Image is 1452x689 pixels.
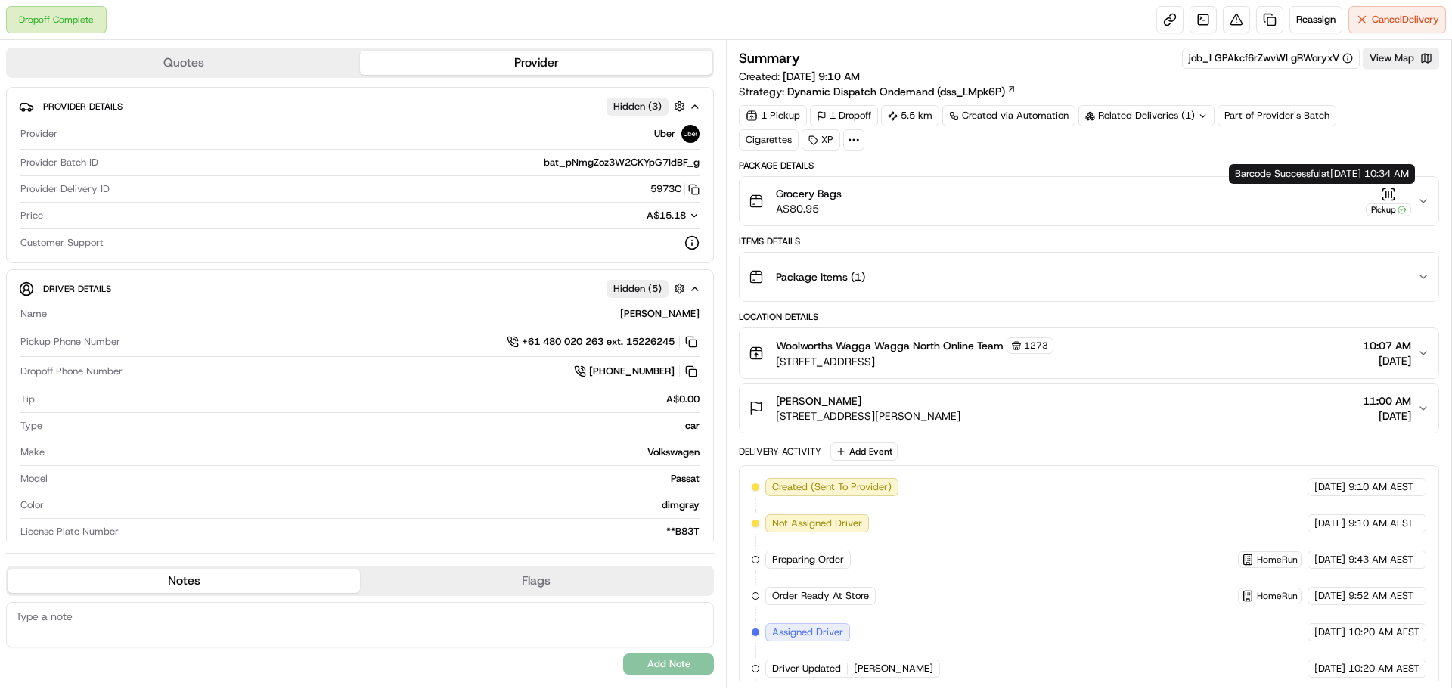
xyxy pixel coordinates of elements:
span: [DATE] [1314,662,1345,675]
span: Color [20,498,44,512]
button: Package Items (1) [740,253,1438,301]
div: 1 Pickup [739,105,807,126]
span: [PERSON_NAME] [854,662,933,675]
span: [STREET_ADDRESS][PERSON_NAME] [776,408,960,424]
div: Passat [54,472,700,486]
div: Barcode Successful [1229,164,1415,184]
span: [STREET_ADDRESS] [776,354,1053,369]
span: Provider [20,127,57,141]
div: [PERSON_NAME] [53,307,700,321]
div: Related Deliveries (1) [1078,105,1215,126]
span: Hidden ( 3 ) [613,100,662,113]
span: +61 480 020 263 ext. 15226245 [522,335,675,349]
span: Dropoff Phone Number [20,365,123,378]
span: Cancel Delivery [1372,13,1439,26]
div: 1 Dropoff [810,105,878,126]
span: Pickup Phone Number [20,335,120,349]
span: Created: [739,69,860,84]
div: XP [802,129,840,151]
span: Model [20,472,48,486]
button: Notes [8,569,360,593]
span: Woolworths Wagga Wagga North Online Team [776,338,1004,353]
span: [PHONE_NUMBER] [589,365,675,378]
span: Created (Sent To Provider) [772,480,892,494]
div: Volkswagen [51,445,700,459]
button: Grocery BagsA$80.95Pickup [740,177,1438,225]
span: Provider Details [43,101,123,113]
span: Name [20,307,47,321]
button: 5973C [650,182,700,196]
div: Location Details [739,311,1439,323]
div: Delivery Activity [739,445,821,458]
span: Uber [654,127,675,141]
span: Driver Details [43,283,111,295]
span: Not Assigned Driver [772,517,862,530]
span: HomeRun [1257,590,1298,602]
span: HomeRun [1257,554,1298,566]
h3: Summary [739,51,800,65]
span: 9:10 AM AEST [1348,517,1413,530]
button: Pickup [1366,187,1411,216]
button: Flags [360,569,712,593]
span: Order Ready At Store [772,589,869,603]
span: 9:52 AM AEST [1348,589,1413,603]
span: 1273 [1024,340,1048,352]
button: +61 480 020 263 ext. 15226245 [507,334,700,350]
button: job_LGPAkcf6rZwvWLgRWoryxV [1189,51,1353,65]
span: [DATE] [1314,517,1345,530]
span: License Plate Number [20,525,119,538]
span: 9:43 AM AEST [1348,553,1413,566]
button: CancelDelivery [1348,6,1446,33]
a: [PHONE_NUMBER] [574,363,700,380]
div: car [48,419,700,433]
a: Created via Automation [942,105,1075,126]
span: Package Items ( 1 ) [776,269,865,284]
button: A$15.18 [566,209,700,222]
span: [PERSON_NAME] [776,393,861,408]
button: [PERSON_NAME][STREET_ADDRESS][PERSON_NAME]11:00 AM[DATE] [740,384,1438,433]
span: 9:10 AM AEST [1348,480,1413,494]
span: [DATE] [1363,353,1411,368]
span: [DATE] [1314,480,1345,494]
button: Hidden (3) [607,97,689,116]
button: Woolworths Wagga Wagga North Online Team1273[STREET_ADDRESS]10:07 AM[DATE] [740,328,1438,378]
span: Price [20,209,43,222]
span: Tip [20,393,35,406]
span: Dynamic Dispatch Ondemand (dss_LMpk6P) [787,84,1005,99]
span: 11:00 AM [1363,393,1411,408]
div: dimgray [50,498,700,512]
img: uber-new-logo.jpeg [681,125,700,143]
span: Reassign [1296,13,1336,26]
div: Items Details [739,235,1439,247]
span: Grocery Bags [776,186,842,201]
button: Reassign [1289,6,1342,33]
div: Cigarettes [739,129,799,151]
button: Quotes [8,51,360,75]
a: Dynamic Dispatch Ondemand (dss_LMpk6P) [787,84,1016,99]
span: Provider Delivery ID [20,182,110,196]
span: bat_pNmgZoz3W2CKYpG7IdBF_g [544,156,700,169]
span: 10:07 AM [1363,338,1411,353]
span: at [DATE] 10:34 AM [1321,167,1409,180]
span: A$80.95 [776,201,842,216]
span: [DATE] [1314,553,1345,566]
span: Assigned Driver [772,625,843,639]
span: 10:20 AM AEST [1348,662,1419,675]
span: A$15.18 [647,209,686,222]
span: [DATE] [1314,625,1345,639]
button: View Map [1363,48,1439,69]
button: Driver DetailsHidden (5) [19,276,701,301]
button: Add Event [830,442,898,461]
button: Hidden (5) [607,279,689,298]
span: Hidden ( 5 ) [613,282,662,296]
div: Package Details [739,160,1439,172]
span: [DATE] [1314,589,1345,603]
span: Provider Batch ID [20,156,98,169]
div: A$0.00 [41,393,700,406]
span: [DATE] 9:10 AM [783,70,860,83]
div: Pickup [1366,203,1411,216]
